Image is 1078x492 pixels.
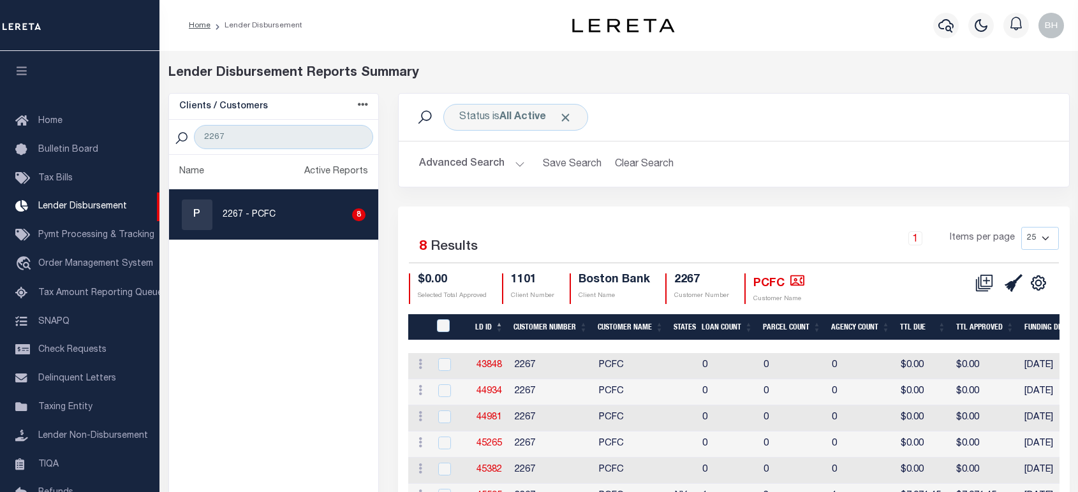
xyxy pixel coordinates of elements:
[15,256,36,273] i: travel_explore
[572,18,674,33] img: logo-dark.svg
[827,458,896,484] td: 0
[559,111,572,124] span: Click to Remove
[429,314,470,340] th: LDID
[827,353,896,379] td: 0
[674,291,729,301] p: Customer Number
[38,174,73,183] span: Tax Bills
[758,405,827,431] td: 0
[753,273,804,291] h4: PCFC
[697,379,758,405] td: 0
[419,240,427,254] span: 8
[419,152,525,177] button: Advanced Search
[1038,13,1064,38] img: svg+xml;base64,PHN2ZyB4bWxucz0iaHR0cDovL3d3dy53My5vcmcvMjAwMC9zdmciIHBvaW50ZXItZXZlbnRzPSJub25lIi...
[179,165,204,179] div: Name
[38,403,92,412] span: Taxing Entity
[38,374,116,383] span: Delinquent Letters
[179,101,268,112] h5: Clients / Customers
[38,431,148,440] span: Lender Non-Disbursement
[476,387,502,396] a: 44934
[510,458,594,484] td: 2267
[594,431,670,458] td: PCFC
[579,273,650,287] h4: Boston Bank
[510,353,594,379] td: 2267
[476,439,502,448] a: 45265
[896,431,951,458] td: $0.00
[579,291,650,301] p: Client Name
[826,314,895,340] th: Agency Count: activate to sort column ascending
[758,458,827,484] td: 0
[169,190,379,240] a: P2267 - PCFC8
[895,314,951,340] th: Ttl Due: activate to sort column ascending
[827,379,896,405] td: 0
[476,413,502,422] a: 44981
[950,231,1015,245] span: Items per page
[418,273,487,287] h4: $0.00
[594,353,670,379] td: PCFC
[951,314,1019,340] th: Ttl Approved: activate to sort column ascending
[511,273,554,287] h4: 1101
[668,314,697,340] th: States
[476,465,502,474] a: 45382
[535,152,609,177] button: Save Search
[674,273,729,287] h4: 2267
[697,353,758,379] td: 0
[510,431,594,458] td: 2267
[38,345,107,354] span: Check Requests
[951,431,1019,458] td: $0.00
[594,405,670,431] td: PCFC
[908,231,922,245] a: 1
[510,379,594,405] td: 2267
[951,353,1019,379] td: $0.00
[896,379,951,405] td: $0.00
[38,202,127,211] span: Lender Disbursement
[499,112,546,122] b: All Active
[896,405,951,431] td: $0.00
[697,405,758,431] td: 0
[951,405,1019,431] td: $0.00
[189,22,210,29] a: Home
[758,353,827,379] td: 0
[431,237,478,257] label: Results
[951,458,1019,484] td: $0.00
[758,431,827,458] td: 0
[38,145,98,154] span: Bulletin Board
[476,361,502,370] a: 43848
[896,353,951,379] td: $0.00
[758,379,827,405] td: 0
[511,291,554,301] p: Client Number
[510,405,594,431] td: 2267
[38,289,163,298] span: Tax Amount Reporting Queue
[304,165,368,179] div: Active Reports
[758,314,826,340] th: Parcel Count: activate to sort column ascending
[38,231,154,240] span: Pymt Processing & Tracking
[443,104,588,131] div: Status is
[470,314,508,340] th: LD ID: activate to sort column descending
[508,314,593,340] th: Customer Number: activate to sort column ascending
[38,317,70,326] span: SNAPQ
[194,125,374,149] input: Search Customer
[593,314,668,340] th: Customer Name: activate to sort column ascending
[951,379,1019,405] td: $0.00
[697,314,758,340] th: Loan Count: activate to sort column ascending
[609,152,679,177] button: Clear Search
[827,431,896,458] td: 0
[210,20,302,31] li: Lender Disbursement
[594,379,670,405] td: PCFC
[38,259,153,268] span: Order Management System
[697,431,758,458] td: 0
[827,405,896,431] td: 0
[418,291,487,301] p: Selected Total Approved
[38,117,63,126] span: Home
[38,459,59,468] span: TIQA
[753,294,804,304] p: Customer Name
[168,64,1070,83] div: Lender Disbursement Reports Summary
[352,208,365,221] div: 8
[697,458,758,484] td: 0
[223,208,276,222] p: 2267 - PCFC
[182,199,212,230] div: P
[594,458,670,484] td: PCFC
[896,458,951,484] td: $0.00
